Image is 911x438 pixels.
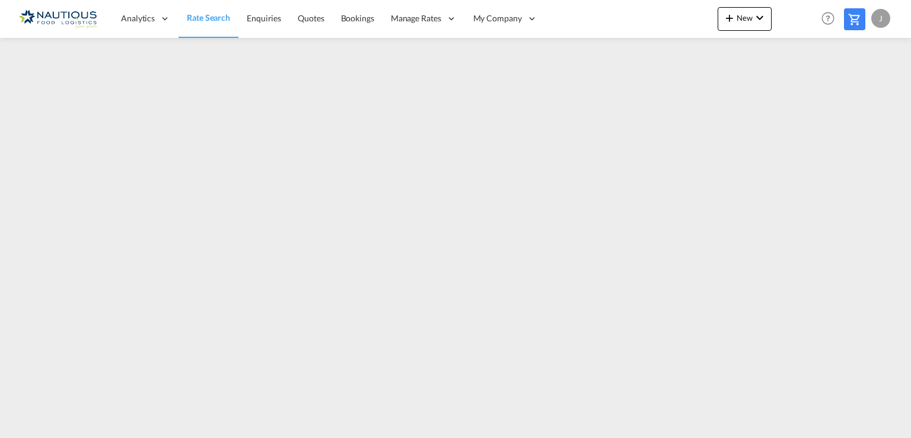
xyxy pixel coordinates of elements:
[871,9,890,28] div: J
[341,13,374,23] span: Bookings
[473,12,522,24] span: My Company
[391,12,441,24] span: Manage Rates
[187,12,230,23] span: Rate Search
[247,13,281,23] span: Enquiries
[9,376,50,420] iframe: Chat
[298,13,324,23] span: Quotes
[121,12,155,24] span: Analytics
[722,13,767,23] span: New
[18,5,98,32] img: a7bdea90b4cb11ec9b0c034cfa5061e8.png
[818,8,838,28] span: Help
[722,11,737,25] md-icon: icon-plus 400-fg
[818,8,844,30] div: Help
[718,7,772,31] button: icon-plus 400-fgNewicon-chevron-down
[753,11,767,25] md-icon: icon-chevron-down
